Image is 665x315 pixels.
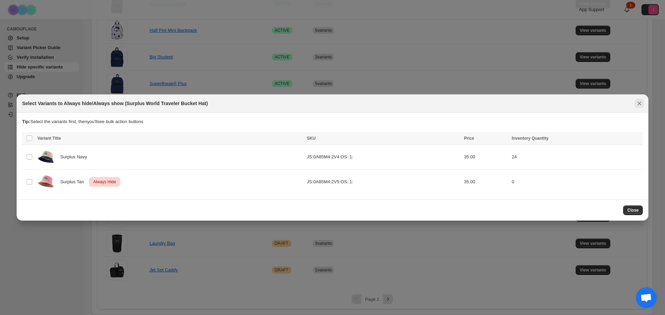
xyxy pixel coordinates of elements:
span: SKU [307,136,316,141]
div: Open chat [636,287,657,308]
td: 24 [510,145,643,169]
img: JS0A85M42V5-FRONT.webp [37,172,55,192]
strong: Tip: [22,119,30,124]
span: Inventory Quantity [512,136,549,141]
button: Close [623,205,643,215]
h2: Select Variants to Always hide/Always show (Surplus World Traveler Bucket Hat) [22,100,208,107]
span: Always Hide [92,178,117,186]
span: Surplus Tan [60,178,88,185]
span: Close [627,207,639,213]
td: 35.00 [462,145,510,169]
span: Surplus Navy [60,154,91,160]
span: Variant Title [37,136,61,141]
button: Close [635,99,644,108]
td: 35.00 [462,169,510,194]
td: JS:0A85M4:2V4:OS::1: [305,145,462,169]
p: Select the variants first, then you'll see bulk action buttons [22,118,643,125]
span: Price [464,136,474,141]
td: JS:0A85M4:2V5:OS::1: [305,169,462,194]
img: JS0A85M42V4-FRONT.webp [37,147,55,167]
td: 0 [510,169,643,194]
